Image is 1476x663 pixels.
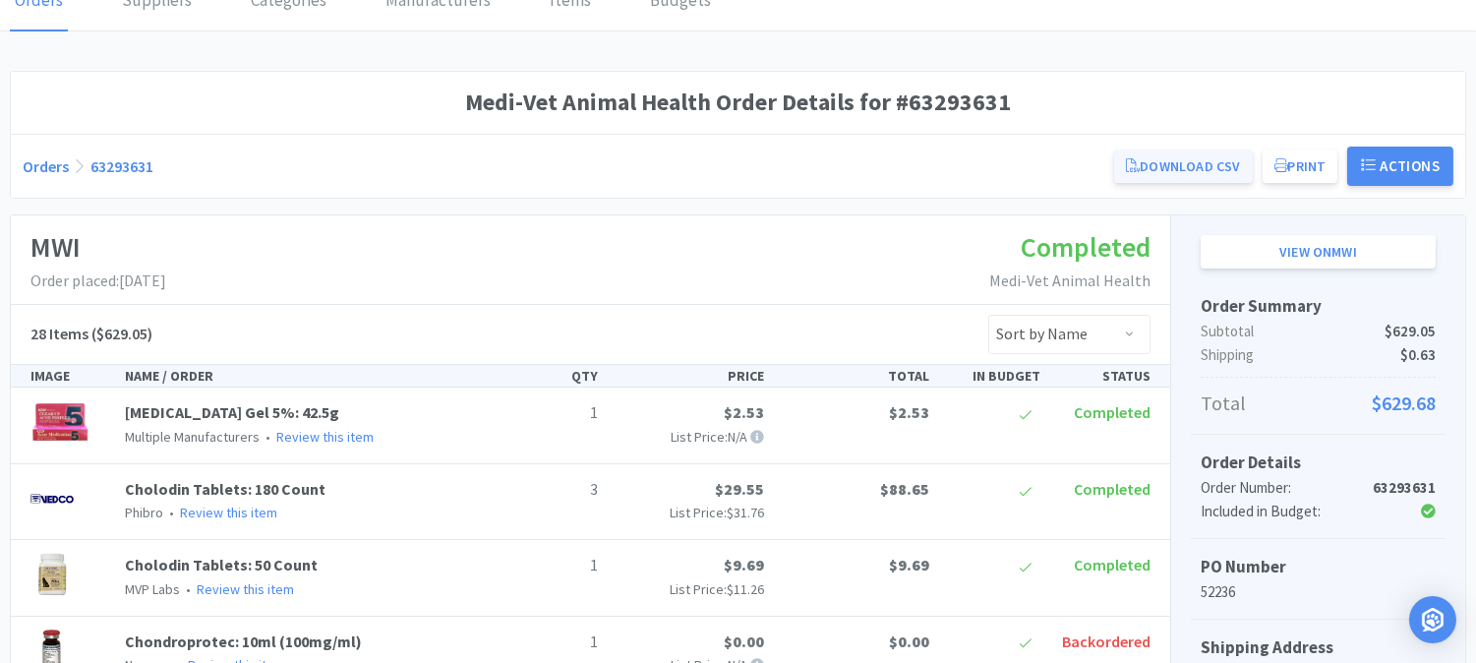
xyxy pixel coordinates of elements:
[724,555,764,574] span: $9.69
[889,555,929,574] span: $9.69
[1201,500,1357,523] div: Included in Budget:
[715,479,764,499] span: $29.55
[23,156,69,176] a: Orders
[1201,450,1436,476] h5: Order Details
[503,400,598,426] p: 1
[1074,555,1151,574] span: Completed
[30,225,166,270] h1: MWI
[30,324,89,343] span: 28 Items
[615,578,764,600] p: List Price:
[724,402,764,422] span: $2.53
[23,84,1453,121] h1: Medi-Vet Animal Health Order Details for #63293631
[1201,293,1436,320] h5: Order Summary
[772,365,937,387] div: TOTAL
[1048,365,1158,387] div: STATUS
[90,156,153,176] a: 63293631
[1409,596,1456,643] div: Open Intercom Messenger
[125,428,260,446] span: Multiple Manufacturers
[503,630,598,655] p: 1
[1201,388,1436,419] p: Total
[30,553,74,596] img: e77680b11cc048cd93748b7c361e07d2_7903.png
[880,479,929,499] span: $88.65
[1385,320,1436,343] span: $629.05
[724,632,764,651] span: $0.00
[125,555,318,574] a: Cholodin Tablets: 50 Count
[183,580,194,598] span: •
[1021,229,1151,265] span: Completed
[1114,150,1252,183] a: Download CSV
[166,504,177,521] span: •
[180,504,277,521] a: Review this item
[496,365,606,387] div: QTY
[197,580,294,598] a: Review this item
[1074,402,1151,422] span: Completed
[727,504,764,521] span: $31.76
[607,365,772,387] div: PRICE
[503,477,598,503] p: 3
[503,553,598,578] p: 1
[30,400,90,444] img: 3419a39f3a1144b2b5f4b23c0006958a_17328.png
[937,365,1047,387] div: IN BUDGET
[889,632,929,651] span: $0.00
[1201,320,1436,343] p: Subtotal
[1400,343,1436,367] span: $0.63
[1372,388,1436,419] span: $629.68
[615,502,764,523] p: List Price:
[30,477,74,520] img: 15295c0ee14f4e72a897c08ba038ce66_7902.png
[727,580,764,598] span: $11.26
[1201,343,1436,367] p: Shipping
[30,322,152,347] h5: ($629.05)
[989,269,1151,294] p: Medi-Vet Animal Health
[125,632,362,651] a: Chondroprotec: 10ml (100mg/ml)
[276,428,374,446] a: Review this item
[889,402,929,422] span: $2.53
[30,269,166,294] p: Order placed: [DATE]
[1062,632,1151,651] span: Backordered
[1201,580,1436,604] p: 52236
[125,402,339,422] a: [MEDICAL_DATA] Gel 5%: 42.5g
[1201,554,1436,580] h5: PO Number
[1201,235,1436,269] a: View onMWI
[1347,147,1453,186] button: Actions
[1074,479,1151,499] span: Completed
[1201,476,1357,500] div: Order Number:
[23,365,117,387] div: IMAGE
[263,428,273,446] span: •
[615,426,764,448] p: List Price: N/A
[125,479,325,499] a: Cholodin Tablets: 180 Count
[117,365,496,387] div: NAME / ORDER
[125,580,180,598] span: MVP Labs
[1263,150,1338,183] button: Print
[1201,634,1436,661] h5: Shipping Address
[1373,478,1436,497] strong: 63293631
[125,504,163,521] span: Phibro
